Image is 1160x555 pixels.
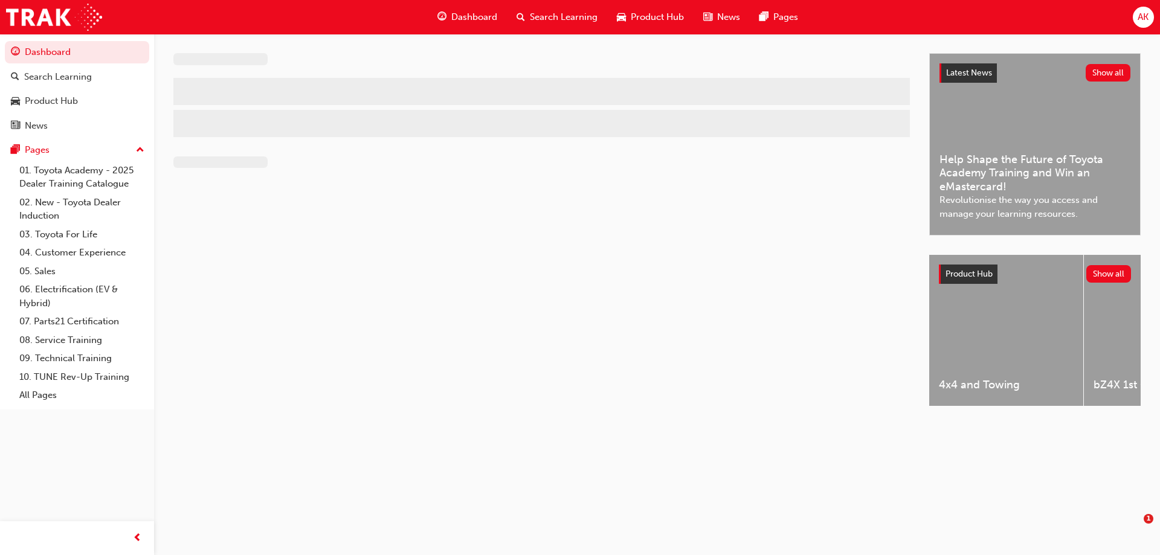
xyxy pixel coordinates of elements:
[5,90,149,112] a: Product Hub
[759,10,768,25] span: pages-icon
[14,262,149,281] a: 05. Sales
[939,153,1130,194] span: Help Shape the Future of Toyota Academy Training and Win an eMastercard!
[1144,514,1153,524] span: 1
[946,68,992,78] span: Latest News
[14,280,149,312] a: 06. Electrification (EV & Hybrid)
[631,10,684,24] span: Product Hub
[14,193,149,225] a: 02. New - Toyota Dealer Induction
[750,5,808,30] a: pages-iconPages
[5,139,149,161] button: Pages
[24,70,92,84] div: Search Learning
[1086,265,1132,283] button: Show all
[939,193,1130,220] span: Revolutionise the way you access and manage your learning resources.
[136,143,144,158] span: up-icon
[5,66,149,88] a: Search Learning
[133,531,142,546] span: prev-icon
[530,10,598,24] span: Search Learning
[451,10,497,24] span: Dashboard
[507,5,607,30] a: search-iconSearch Learning
[14,368,149,387] a: 10. TUNE Rev-Up Training
[694,5,750,30] a: news-iconNews
[929,53,1141,236] a: Latest NewsShow allHelp Shape the Future of Toyota Academy Training and Win an eMastercard!Revolu...
[5,41,149,63] a: Dashboard
[607,5,694,30] a: car-iconProduct Hub
[14,386,149,405] a: All Pages
[5,39,149,139] button: DashboardSearch LearningProduct HubNews
[14,243,149,262] a: 04. Customer Experience
[11,121,20,132] span: news-icon
[11,72,19,83] span: search-icon
[11,96,20,107] span: car-icon
[517,10,525,25] span: search-icon
[939,63,1130,83] a: Latest NewsShow all
[1138,10,1149,24] span: AK
[5,115,149,137] a: News
[428,5,507,30] a: guage-iconDashboard
[25,119,48,133] div: News
[11,145,20,156] span: pages-icon
[929,255,1083,406] a: 4x4 and Towing
[25,143,50,157] div: Pages
[14,349,149,368] a: 09. Technical Training
[703,10,712,25] span: news-icon
[717,10,740,24] span: News
[946,269,993,279] span: Product Hub
[437,10,446,25] span: guage-icon
[1119,514,1148,543] iframe: Intercom live chat
[773,10,798,24] span: Pages
[14,225,149,244] a: 03. Toyota For Life
[14,161,149,193] a: 01. Toyota Academy - 2025 Dealer Training Catalogue
[11,47,20,58] span: guage-icon
[939,265,1131,284] a: Product HubShow all
[617,10,626,25] span: car-icon
[14,312,149,331] a: 07. Parts21 Certification
[1133,7,1154,28] button: AK
[1086,64,1131,82] button: Show all
[6,4,102,31] img: Trak
[939,378,1074,392] span: 4x4 and Towing
[14,331,149,350] a: 08. Service Training
[25,94,78,108] div: Product Hub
